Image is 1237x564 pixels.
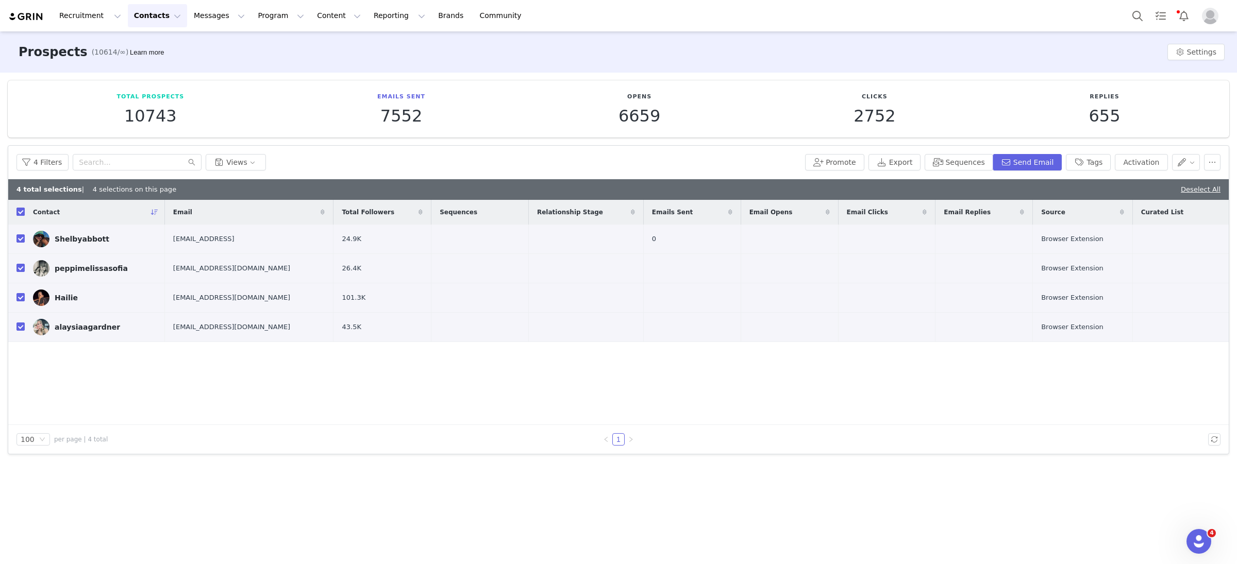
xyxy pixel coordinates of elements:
span: 24.9K [342,234,361,244]
div: alaysiaagardner [55,323,120,331]
button: Tags [1066,154,1111,170]
span: Browser Extension [1041,293,1104,303]
i: icon: down [39,436,45,443]
span: Email Opens [749,208,793,217]
button: Recruitment [53,4,127,27]
span: Contact [33,208,60,217]
div: peppimelissasofia [55,264,128,272]
button: Program [252,4,310,27]
button: Settings [1167,44,1225,60]
a: Shelbyabbott [33,231,157,247]
span: 26.4K [342,263,361,274]
p: 6659 [618,107,660,125]
span: Email Replies [944,208,991,217]
a: peppimelissasofia [33,260,157,277]
a: 1 [613,434,624,445]
a: alaysiaagardner [33,319,157,335]
a: Tasks [1149,4,1172,27]
i: icon: search [188,159,195,166]
button: Views [206,154,266,170]
a: Deselect All [1181,185,1221,193]
span: Relationship Stage [537,208,603,217]
button: Messages [188,4,251,27]
button: Notifications [1173,4,1195,27]
span: Source [1041,208,1065,217]
button: Sequences [925,154,993,170]
button: Contacts [128,4,187,27]
img: 4d084bfe-78f6-40e8-aabe-d499b9a4f53f.jpg [33,289,49,306]
span: Sequences [440,208,477,217]
span: 43.5K [342,322,361,332]
p: Opens [618,93,660,101]
a: Hailie [33,289,157,306]
i: icon: left [603,436,609,442]
span: [EMAIL_ADDRESS][DOMAIN_NAME] [173,293,290,303]
div: Shelbyabbott [55,235,109,243]
iframe: Intercom live chat [1186,529,1211,554]
img: a470b736-014c-4156-a5d6-14d02d677858.jpg [33,319,49,335]
h3: Prospects [19,43,88,61]
input: Search... [73,154,202,170]
span: (10614/∞) [92,47,129,58]
span: Emails Sent [652,208,693,217]
p: 2752 [854,107,895,125]
span: per page | 4 total [54,435,108,444]
li: Next Page [625,433,637,446]
div: 100 [21,434,35,445]
div: Tooltip anchor [128,47,166,58]
li: 1 [612,433,625,446]
span: Browser Extension [1041,263,1104,274]
span: [EMAIL_ADDRESS][DOMAIN_NAME] [173,322,290,332]
button: Reporting [367,4,431,27]
p: 7552 [377,107,425,125]
p: 10743 [116,107,184,125]
a: Brands [432,4,473,27]
span: Browser Extension [1041,234,1104,244]
span: Email Clicks [847,208,888,217]
img: grin logo [8,12,44,22]
button: Send Email [993,154,1062,170]
span: Curated List [1141,208,1184,217]
b: 4 total selections [16,185,82,193]
span: Browser Extension [1041,322,1104,332]
p: Replies [1089,93,1120,101]
p: Clicks [854,93,895,101]
img: placeholder-profile.jpg [1202,8,1218,24]
li: Previous Page [600,433,612,446]
button: Profile [1196,8,1229,24]
img: 4a9ac672-9cc6-48bb-9a2d-e59ab2beeba4.jpg [33,260,49,277]
span: 4 [1208,529,1216,537]
p: Emails Sent [377,93,425,101]
div: Hailie [55,294,78,302]
i: icon: right [628,436,634,442]
button: Activation [1115,154,1167,170]
button: Export [868,154,921,170]
span: [EMAIL_ADDRESS] [173,234,235,244]
span: [EMAIL_ADDRESS][DOMAIN_NAME] [173,263,290,274]
p: Total Prospects [116,93,184,101]
span: 0 [652,234,656,244]
button: 4 Filters [16,154,69,170]
span: 101.3K [342,293,365,303]
p: 655 [1089,107,1120,125]
span: Total Followers [342,208,394,217]
button: Content [311,4,367,27]
span: Email [173,208,192,217]
div: | 4 selections on this page [16,184,176,195]
img: 087f4ae0-eefe-48d2-81b8-c60079f88e06.jpg [33,231,49,247]
button: Search [1126,4,1149,27]
button: Promote [805,154,864,170]
a: Community [474,4,532,27]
